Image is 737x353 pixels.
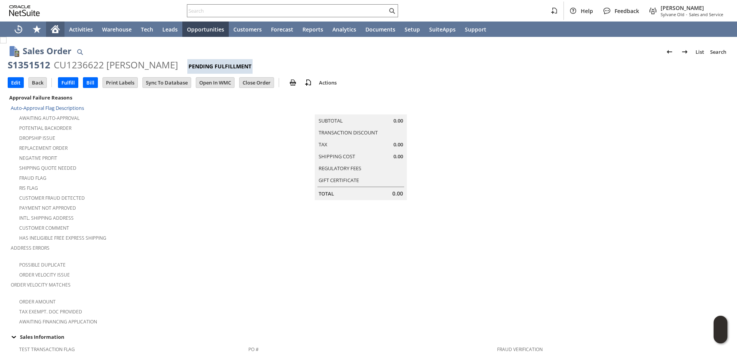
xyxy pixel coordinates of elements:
a: PO # [248,346,259,353]
a: Customer Comment [19,225,69,231]
a: Test Transaction Flag [19,346,75,353]
a: Tax Exempt. Doc Provided [19,308,82,315]
a: Potential Backorder [19,125,71,131]
a: Customers [229,22,266,37]
a: Setup [400,22,425,37]
span: Oracle Guided Learning Widget. To move around, please hold and drag [714,330,727,344]
a: Transaction Discount [319,129,378,136]
a: Payment not approved [19,205,76,211]
img: Next [680,47,689,56]
a: Gift Certificate [319,177,359,184]
a: Support [460,22,491,37]
span: Setup [405,26,420,33]
svg: Search [387,6,397,15]
a: Address Errors [11,245,50,251]
span: Support [465,26,486,33]
span: Forecast [271,26,293,33]
span: [PERSON_NAME] [661,4,723,12]
a: Intl. Shipping Address [19,215,74,221]
input: Fulfill [58,78,78,88]
a: Forecast [266,22,298,37]
span: 0.00 [393,117,403,124]
a: Replacement Order [19,145,68,151]
input: Back [29,78,46,88]
img: add-record.svg [304,78,313,87]
a: List [692,46,707,58]
a: Possible Duplicate [19,262,66,268]
a: SuiteApps [425,22,460,37]
a: Fraud Verification [497,346,543,353]
input: Search [187,6,387,15]
span: Documents [365,26,395,33]
div: S1351512 [8,59,50,71]
a: Order Amount [19,298,56,305]
a: Has Ineligible Free Express Shipping [19,235,106,241]
img: print.svg [288,78,297,87]
span: 0.00 [393,153,403,160]
a: Warehouse [97,22,136,37]
svg: Recent Records [14,25,23,34]
a: Tech [136,22,158,37]
a: RIS flag [19,185,38,191]
input: Bill [83,78,97,88]
a: Actions [316,79,340,86]
td: Sales Information [8,332,729,342]
a: Analytics [328,22,361,37]
span: - [686,12,687,17]
a: Order Velocity Matches [11,282,71,288]
svg: logo [9,5,40,16]
span: 0.00 [393,141,403,148]
svg: Shortcuts [32,25,41,34]
span: Reports [302,26,323,33]
div: Approval Failure Reasons [8,93,245,103]
span: Sales and Service [689,12,723,17]
input: Sync To Database [143,78,191,88]
h1: Sales Order [23,45,71,57]
a: Home [46,22,64,37]
span: Activities [69,26,93,33]
a: Order Velocity Issue [19,272,70,278]
a: Regulatory Fees [319,165,361,172]
div: Sales Information [8,332,726,342]
a: Negative Profit [19,155,57,161]
span: Tech [141,26,153,33]
a: Shipping Quote Needed [19,165,76,171]
a: Awaiting Auto-Approval [19,115,79,121]
span: Customers [233,26,262,33]
a: Shipping Cost [319,153,355,160]
input: Close Order [240,78,274,88]
span: 0.00 [392,190,403,197]
span: Analytics [332,26,356,33]
span: Sylvane Old [661,12,684,17]
a: Reports [298,22,328,37]
img: Previous [665,47,674,56]
div: CU1236622 [PERSON_NAME] [54,59,178,71]
a: Tax [319,141,327,148]
a: Subtotal [319,117,343,124]
a: Opportunities [182,22,229,37]
div: Shortcuts [28,22,46,37]
span: SuiteApps [429,26,456,33]
a: Search [707,46,729,58]
a: Fraud Flag [19,175,46,181]
a: Total [319,190,334,197]
img: Quick Find [75,47,84,56]
span: Warehouse [102,26,132,33]
a: Customer Fraud Detected [19,195,85,201]
svg: Home [51,25,60,34]
span: Feedback [615,7,639,15]
caption: Summary [315,102,407,114]
span: Leads [162,26,178,33]
div: Pending Fulfillment [187,59,253,74]
input: Edit [8,78,23,88]
span: Help [581,7,593,15]
a: Awaiting Financing Application [19,318,97,325]
span: Opportunities [187,26,224,33]
a: Documents [361,22,400,37]
a: Auto-Approval Flag Descriptions [11,104,84,111]
iframe: Click here to launch Oracle Guided Learning Help Panel [714,316,727,343]
a: Leads [158,22,182,37]
input: Print Labels [103,78,137,88]
a: Activities [64,22,97,37]
input: Open In WMC [196,78,234,88]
